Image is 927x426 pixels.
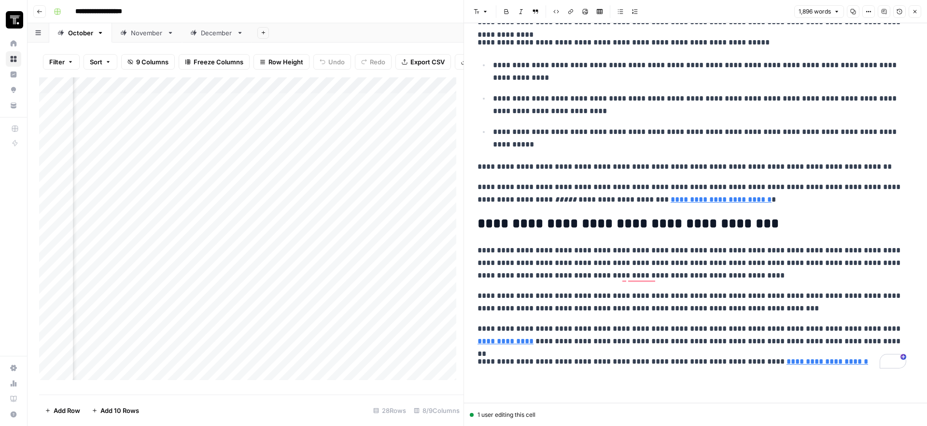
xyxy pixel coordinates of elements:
[54,406,80,415] span: Add Row
[6,36,21,51] a: Home
[49,57,65,67] span: Filter
[6,376,21,391] a: Usage
[370,57,385,67] span: Redo
[100,406,139,415] span: Add 10 Rows
[6,8,21,32] button: Workspace: Thoughtspot
[328,57,345,67] span: Undo
[395,54,451,70] button: Export CSV
[112,23,182,43] a: November
[86,403,145,418] button: Add 10 Rows
[43,54,80,70] button: Filter
[6,391,21,407] a: Learning Hub
[410,57,445,67] span: Export CSV
[131,28,163,38] div: November
[470,411,921,419] div: 1 user editing this cell
[369,403,410,418] div: 28 Rows
[182,23,252,43] a: December
[84,54,117,70] button: Sort
[355,54,392,70] button: Redo
[49,23,112,43] a: October
[194,57,243,67] span: Freeze Columns
[794,5,844,18] button: 1,896 words
[6,82,21,98] a: Opportunities
[6,51,21,67] a: Browse
[6,11,23,29] img: Thoughtspot Logo
[6,360,21,376] a: Settings
[68,28,93,38] div: October
[6,67,21,82] a: Insights
[313,54,351,70] button: Undo
[410,403,463,418] div: 8/9 Columns
[799,7,831,16] span: 1,896 words
[39,403,86,418] button: Add Row
[121,54,175,70] button: 9 Columns
[136,57,169,67] span: 9 Columns
[6,98,21,113] a: Your Data
[179,54,250,70] button: Freeze Columns
[268,57,303,67] span: Row Height
[201,28,233,38] div: December
[6,407,21,422] button: Help + Support
[253,54,309,70] button: Row Height
[90,57,102,67] span: Sort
